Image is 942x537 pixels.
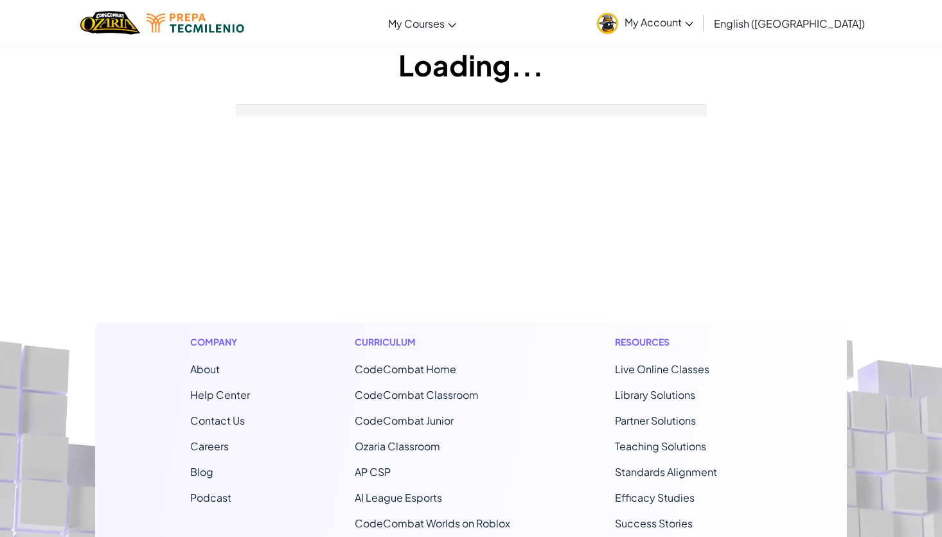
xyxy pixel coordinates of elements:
[615,414,696,427] a: Partner Solutions
[355,516,510,530] a: CodeCombat Worlds on Roblox
[80,10,140,36] img: Home
[707,6,871,40] a: English ([GEOGRAPHIC_DATA])
[190,335,250,349] h1: Company
[355,414,454,427] a: CodeCombat Junior
[190,491,231,504] a: Podcast
[615,439,706,453] a: Teaching Solutions
[355,388,479,401] a: CodeCombat Classroom
[625,15,693,29] span: My Account
[615,388,695,401] a: Library Solutions
[591,3,700,43] a: My Account
[190,465,213,479] a: Blog
[714,17,865,30] span: English ([GEOGRAPHIC_DATA])
[615,491,695,504] a: Efficacy Studies
[190,414,245,427] span: Contact Us
[190,439,229,453] a: Careers
[597,13,618,34] img: avatar
[615,516,693,530] a: Success Stories
[355,465,391,479] a: AP CSP
[355,335,510,349] h1: Curriculum
[615,465,717,479] a: Standards Alignment
[190,362,220,376] a: About
[615,335,752,349] h1: Resources
[355,491,442,504] a: AI League Esports
[355,439,440,453] a: Ozaria Classroom
[80,10,140,36] a: Ozaria by CodeCombat logo
[382,6,463,40] a: My Courses
[388,17,445,30] span: My Courses
[355,362,456,376] span: CodeCombat Home
[615,362,709,376] a: Live Online Classes
[147,13,244,33] img: Tecmilenio logo
[190,388,250,401] a: Help Center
